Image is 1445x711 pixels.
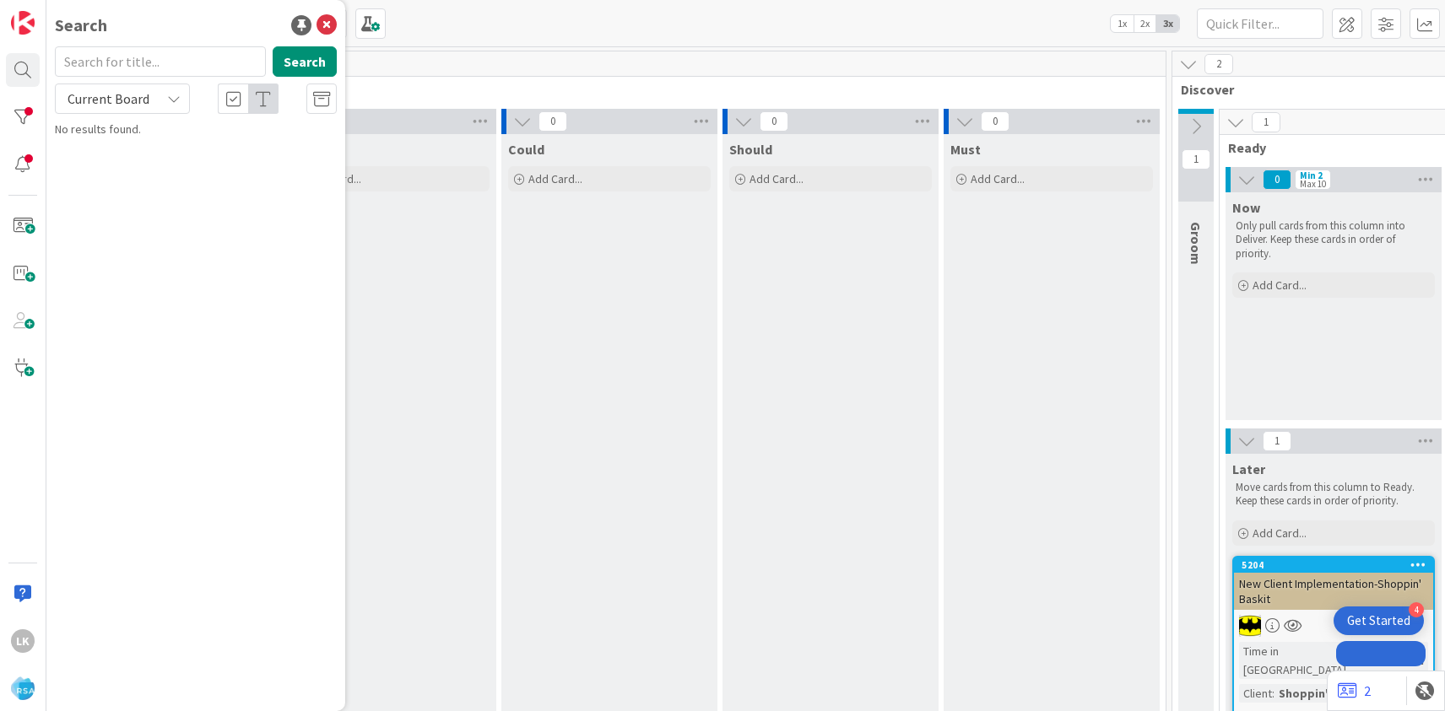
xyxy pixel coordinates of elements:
[1239,642,1373,679] div: Time in [GEOGRAPHIC_DATA]
[1236,481,1431,509] p: Move cards from this column to Ready. Keep these cards in order of priority.
[1239,615,1261,637] img: AC
[1232,461,1265,477] span: Later
[55,121,337,138] div: No results found.
[508,141,544,158] span: Could
[1188,222,1204,265] span: Groom
[1300,180,1326,188] div: Max 10
[1234,615,1433,637] div: AC
[760,111,788,132] span: 0
[1232,199,1260,216] span: Now
[1263,431,1291,451] span: 1
[1347,612,1410,629] div: Get Started
[950,141,981,158] span: Must
[1275,684,1372,703] div: Shoppin' Baskit
[1156,15,1179,32] span: 3x
[1239,684,1272,703] div: Client
[1252,112,1280,132] span: 1
[1334,606,1424,635] div: Open Get Started checklist, remaining modules: 4
[729,141,772,158] span: Should
[1234,573,1433,610] div: New Client Implementation-Shoppin' Baskit
[62,81,1145,98] span: Product Backlog
[1263,170,1291,190] span: 0
[1197,8,1323,39] input: Quick Filter...
[1409,602,1424,617] div: 4
[971,171,1025,186] span: Add Card...
[1111,15,1134,32] span: 1x
[1182,149,1210,170] span: 1
[1181,81,1433,98] span: Discover
[1300,171,1323,180] div: Min 2
[1253,525,1307,541] span: Add Card...
[1234,557,1433,610] div: 5204New Client Implementation-Shoppin' Baskit
[528,171,582,186] span: Add Card...
[273,46,337,77] button: Search
[11,11,35,35] img: Visit kanbanzone.com
[11,676,35,700] img: avatar
[55,13,107,38] div: Search
[1338,681,1371,701] a: 2
[55,46,266,77] input: Search for title...
[1242,559,1433,571] div: 5204
[11,629,35,653] div: Lk
[1253,277,1307,293] span: Add Card...
[538,111,567,132] span: 0
[1236,219,1431,261] p: Only pull cards from this column into Deliver. Keep these cards in order of priority.
[1204,54,1233,74] span: 2
[1234,557,1433,573] div: 5204
[1134,15,1156,32] span: 2x
[68,90,149,107] span: Current Board
[1272,684,1275,703] span: :
[981,111,1009,132] span: 0
[750,171,804,186] span: Add Card...
[1228,139,1426,156] span: Ready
